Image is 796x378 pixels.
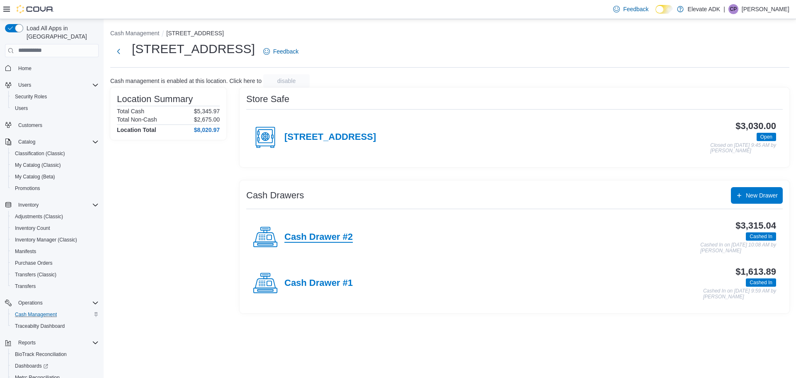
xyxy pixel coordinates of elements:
[110,78,262,84] p: Cash management is enabled at this location. Click here to
[12,246,99,256] span: Manifests
[284,278,353,289] h4: Cash Drawer #1
[746,278,776,287] span: Cashed In
[17,5,54,13] img: Cova
[15,271,56,278] span: Transfers (Classic)
[8,183,102,194] button: Promotions
[194,127,220,133] h4: $8,020.97
[12,361,99,371] span: Dashboards
[263,74,310,88] button: disable
[12,361,51,371] a: Dashboards
[742,4,789,14] p: [PERSON_NAME]
[15,150,65,157] span: Classification (Classic)
[15,185,40,192] span: Promotions
[12,321,99,331] span: Traceabilty Dashboard
[2,136,102,148] button: Catalog
[117,127,156,133] h4: Location Total
[15,120,99,130] span: Customers
[15,311,57,318] span: Cash Management
[12,270,60,280] a: Transfers (Classic)
[623,5,648,13] span: Feedback
[12,212,99,222] span: Adjustments (Classic)
[12,349,99,359] span: BioTrack Reconciliation
[18,300,43,306] span: Operations
[15,173,55,180] span: My Catalog (Beta)
[8,280,102,292] button: Transfers
[15,338,99,348] span: Reports
[15,80,99,90] span: Users
[728,4,738,14] div: Chase Pippin
[15,298,46,308] button: Operations
[15,80,34,90] button: Users
[12,246,39,256] a: Manifests
[8,309,102,320] button: Cash Management
[12,92,99,102] span: Security Roles
[15,323,65,329] span: Traceabilty Dashboard
[18,65,32,72] span: Home
[12,149,68,159] a: Classification (Classic)
[15,363,48,369] span: Dashboards
[2,337,102,349] button: Reports
[18,139,35,145] span: Catalog
[15,283,36,290] span: Transfers
[731,187,783,204] button: New Drawer
[8,102,102,114] button: Users
[12,281,99,291] span: Transfers
[12,321,68,331] a: Traceabilty Dashboard
[2,119,102,131] button: Customers
[700,242,776,254] p: Cashed In on [DATE] 10:08 AM by [PERSON_NAME]
[12,235,99,245] span: Inventory Manager (Classic)
[12,270,99,280] span: Transfers (Classic)
[688,4,721,14] p: Elevate ADK
[8,320,102,332] button: Traceabilty Dashboard
[15,63,99,73] span: Home
[2,62,102,74] button: Home
[12,349,70,359] a: BioTrack Reconciliation
[194,116,220,123] p: $2,675.00
[8,257,102,269] button: Purchase Orders
[18,202,39,208] span: Inventory
[735,121,776,131] h3: $3,030.00
[12,172,99,182] span: My Catalog (Beta)
[23,24,99,41] span: Load All Apps in [GEOGRAPHIC_DATA]
[655,5,673,14] input: Dark Mode
[15,200,99,210] span: Inventory
[710,143,776,154] p: Closed on [DATE] 9:45 AM by [PERSON_NAME]
[8,171,102,183] button: My Catalog (Beta)
[110,43,127,60] button: Next
[12,149,99,159] span: Classification (Classic)
[735,267,776,277] h3: $1,613.89
[8,211,102,222] button: Adjustments (Classic)
[8,349,102,360] button: BioTrack Reconciliation
[746,232,776,241] span: Cashed In
[117,94,193,104] h3: Location Summary
[18,122,42,129] span: Customers
[8,269,102,280] button: Transfers (Classic)
[8,91,102,102] button: Security Roles
[12,281,39,291] a: Transfers
[12,258,99,268] span: Purchase Orders
[15,248,36,255] span: Manifests
[8,148,102,159] button: Classification (Classic)
[2,79,102,91] button: Users
[12,103,31,113] a: Users
[8,159,102,171] button: My Catalog (Classic)
[110,30,159,37] button: Cash Management
[273,47,298,56] span: Feedback
[8,246,102,257] button: Manifests
[12,212,66,222] a: Adjustments (Classic)
[12,310,99,319] span: Cash Management
[750,279,772,286] span: Cashed In
[12,160,64,170] a: My Catalog (Classic)
[166,30,223,37] button: [STREET_ADDRESS]
[8,234,102,246] button: Inventory Manager (Classic)
[246,94,289,104] h3: Store Safe
[15,63,35,73] a: Home
[12,183,99,193] span: Promotions
[730,4,737,14] span: CP
[277,77,296,85] span: disable
[284,232,353,243] h4: Cash Drawer #2
[18,82,31,88] span: Users
[246,190,304,200] h3: Cash Drawers
[18,339,36,346] span: Reports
